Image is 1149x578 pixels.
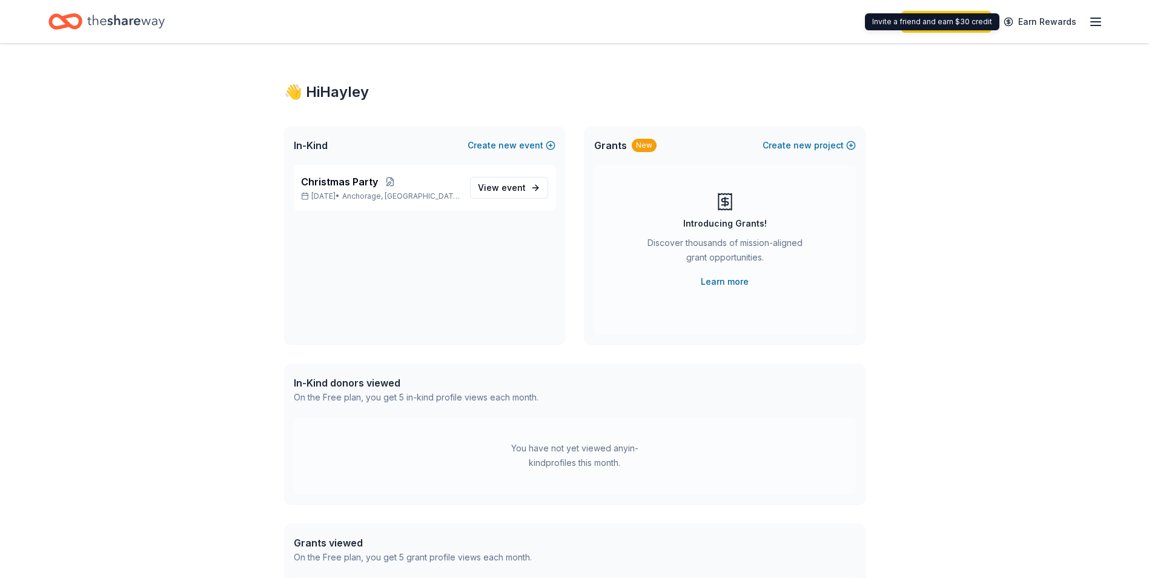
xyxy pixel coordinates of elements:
span: Christmas Party [301,174,378,189]
div: 👋 Hi Hayley [284,82,866,102]
a: Earn Rewards [996,11,1084,33]
div: On the Free plan, you get 5 grant profile views each month. [294,550,532,565]
span: View [478,181,526,195]
div: You have not yet viewed any in-kind profiles this month. [499,441,651,470]
div: Grants viewed [294,536,532,550]
span: event [502,182,526,193]
div: In-Kind donors viewed [294,376,538,390]
span: new [793,138,812,153]
a: Learn more [701,274,749,289]
a: Home [48,7,165,36]
span: Grants [594,138,627,153]
a: Start free trial [901,11,992,33]
button: Createnewevent [468,138,555,153]
div: Discover thousands of mission-aligned grant opportunities. [643,236,807,270]
a: View event [470,177,548,199]
button: Createnewproject [763,138,856,153]
div: On the Free plan, you get 5 in-kind profile views each month. [294,390,538,405]
p: [DATE] • [301,191,460,201]
div: Invite a friend and earn $30 credit [865,13,999,30]
div: New [632,139,657,152]
span: In-Kind [294,138,328,153]
div: Introducing Grants! [683,216,767,231]
span: new [498,138,517,153]
span: Anchorage, [GEOGRAPHIC_DATA] [342,191,460,201]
